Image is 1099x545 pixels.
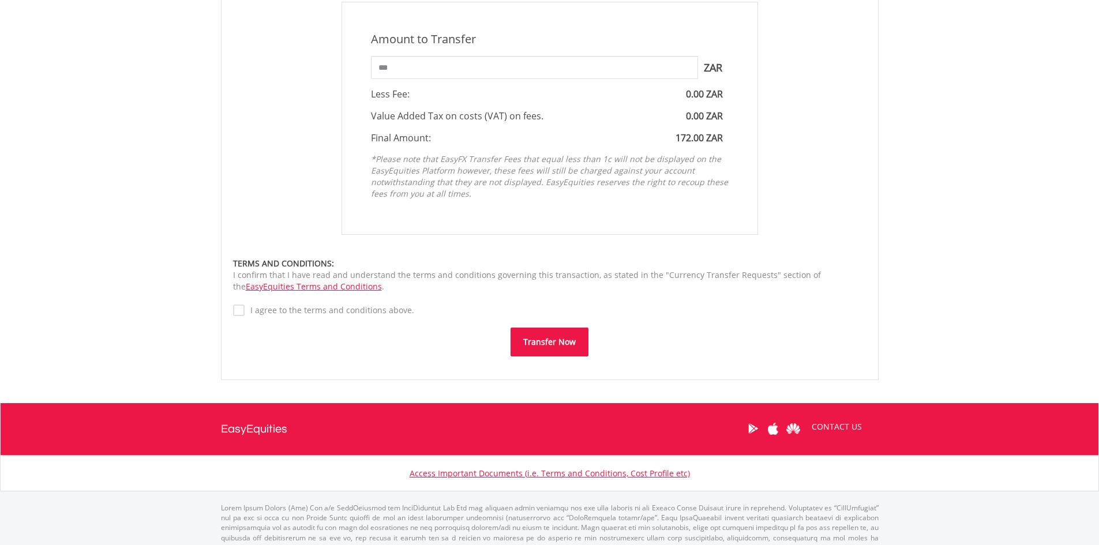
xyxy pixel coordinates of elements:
span: Final Amount: [371,131,431,144]
span: Value Added Tax on costs (VAT) on fees. [371,110,543,122]
div: Amount to Transfer [362,31,737,48]
button: Transfer Now [511,328,588,356]
div: TERMS AND CONDITIONS: [233,258,867,269]
span: 0.00 ZAR [686,110,723,122]
span: ZAR [698,56,729,79]
span: 172.00 ZAR [676,131,723,144]
span: 0.00 ZAR [686,88,723,100]
a: Access Important Documents (i.e. Terms and Conditions, Cost Profile etc) [410,468,690,479]
a: Apple [763,411,783,446]
a: Google Play [743,411,763,446]
span: Less Fee: [371,88,410,100]
a: CONTACT US [804,411,870,443]
em: *Please note that EasyFX Transfer Fees that equal less than 1c will not be displayed on the EasyE... [371,153,728,199]
label: I agree to the terms and conditions above. [245,305,414,316]
div: I confirm that I have read and understand the terms and conditions governing this transaction, as... [233,258,867,292]
a: EasyEquities Terms and Conditions [246,281,382,292]
a: Huawei [783,411,804,446]
a: EasyEquities [221,403,287,455]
